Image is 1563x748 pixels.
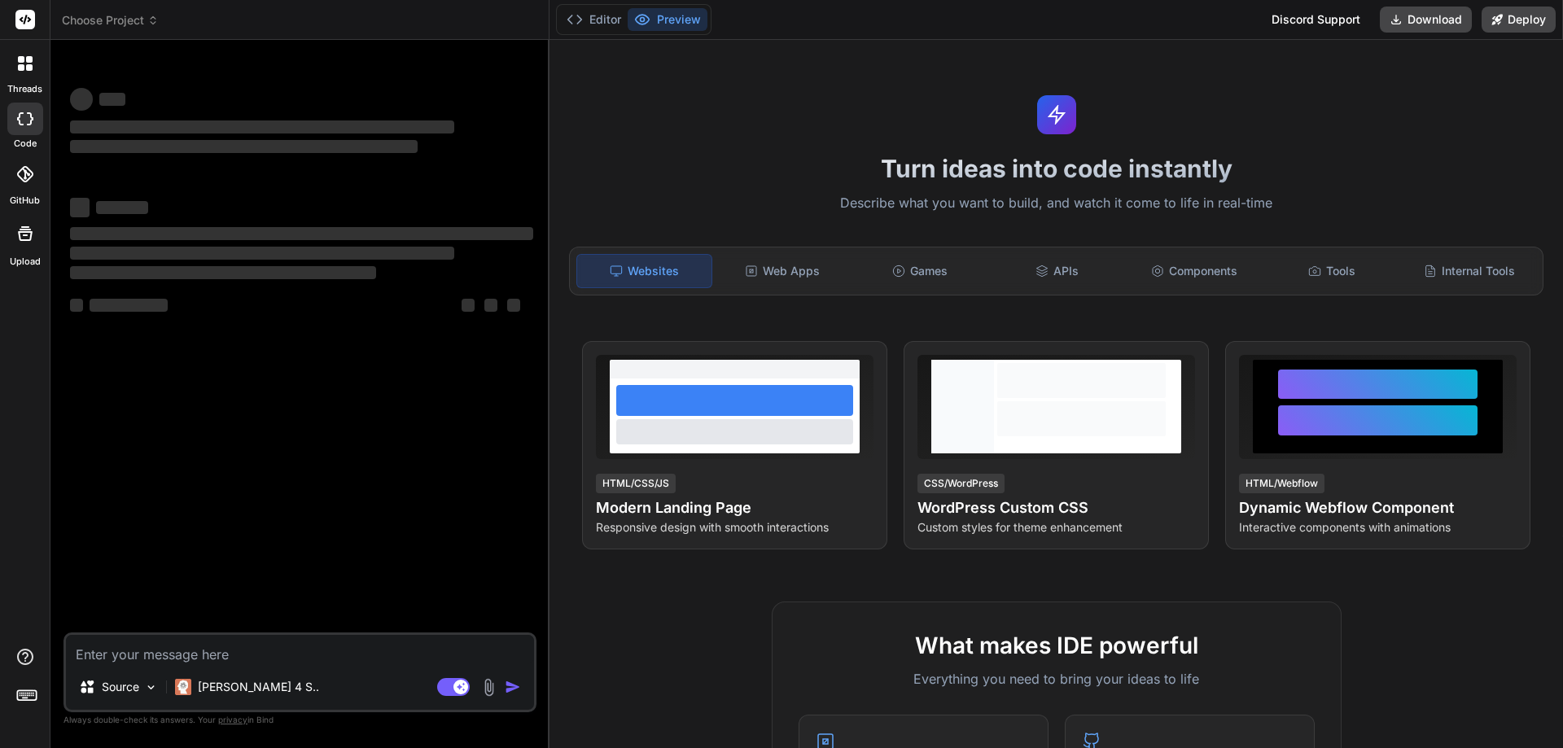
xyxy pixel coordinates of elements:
[63,712,536,728] p: Always double-check its answers. Your in Bind
[917,496,1195,519] h4: WordPress Custom CSS
[917,519,1195,536] p: Custom styles for theme enhancement
[96,201,148,214] span: ‌
[628,8,707,31] button: Preview
[1262,7,1370,33] div: Discord Support
[596,496,873,519] h4: Modern Landing Page
[7,82,42,96] label: threads
[559,193,1553,214] p: Describe what you want to build, and watch it come to life in real-time
[62,12,159,28] span: Choose Project
[1127,254,1262,288] div: Components
[462,299,475,312] span: ‌
[175,679,191,695] img: Claude 4 Sonnet
[70,120,454,133] span: ‌
[14,137,37,151] label: code
[1239,474,1324,493] div: HTML/Webflow
[70,299,83,312] span: ‌
[505,679,521,695] img: icon
[70,227,533,240] span: ‌
[990,254,1124,288] div: APIs
[853,254,987,288] div: Games
[1482,7,1556,33] button: Deploy
[799,628,1315,663] h2: What makes IDE powerful
[484,299,497,312] span: ‌
[10,255,41,269] label: Upload
[560,8,628,31] button: Editor
[716,254,850,288] div: Web Apps
[799,669,1315,689] p: Everything you need to bring your ideas to life
[1380,7,1472,33] button: Download
[70,247,454,260] span: ‌
[10,194,40,208] label: GitHub
[596,474,676,493] div: HTML/CSS/JS
[99,93,125,106] span: ‌
[1265,254,1399,288] div: Tools
[70,198,90,217] span: ‌
[596,519,873,536] p: Responsive design with smooth interactions
[559,154,1553,183] h1: Turn ideas into code instantly
[70,140,418,153] span: ‌
[218,715,247,724] span: privacy
[576,254,712,288] div: Websites
[102,679,139,695] p: Source
[198,679,319,695] p: [PERSON_NAME] 4 S..
[917,474,1005,493] div: CSS/WordPress
[1402,254,1536,288] div: Internal Tools
[1239,496,1517,519] h4: Dynamic Webflow Component
[144,680,158,694] img: Pick Models
[479,678,498,697] img: attachment
[1239,519,1517,536] p: Interactive components with animations
[70,266,376,279] span: ‌
[90,299,168,312] span: ‌
[70,88,93,111] span: ‌
[507,299,520,312] span: ‌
